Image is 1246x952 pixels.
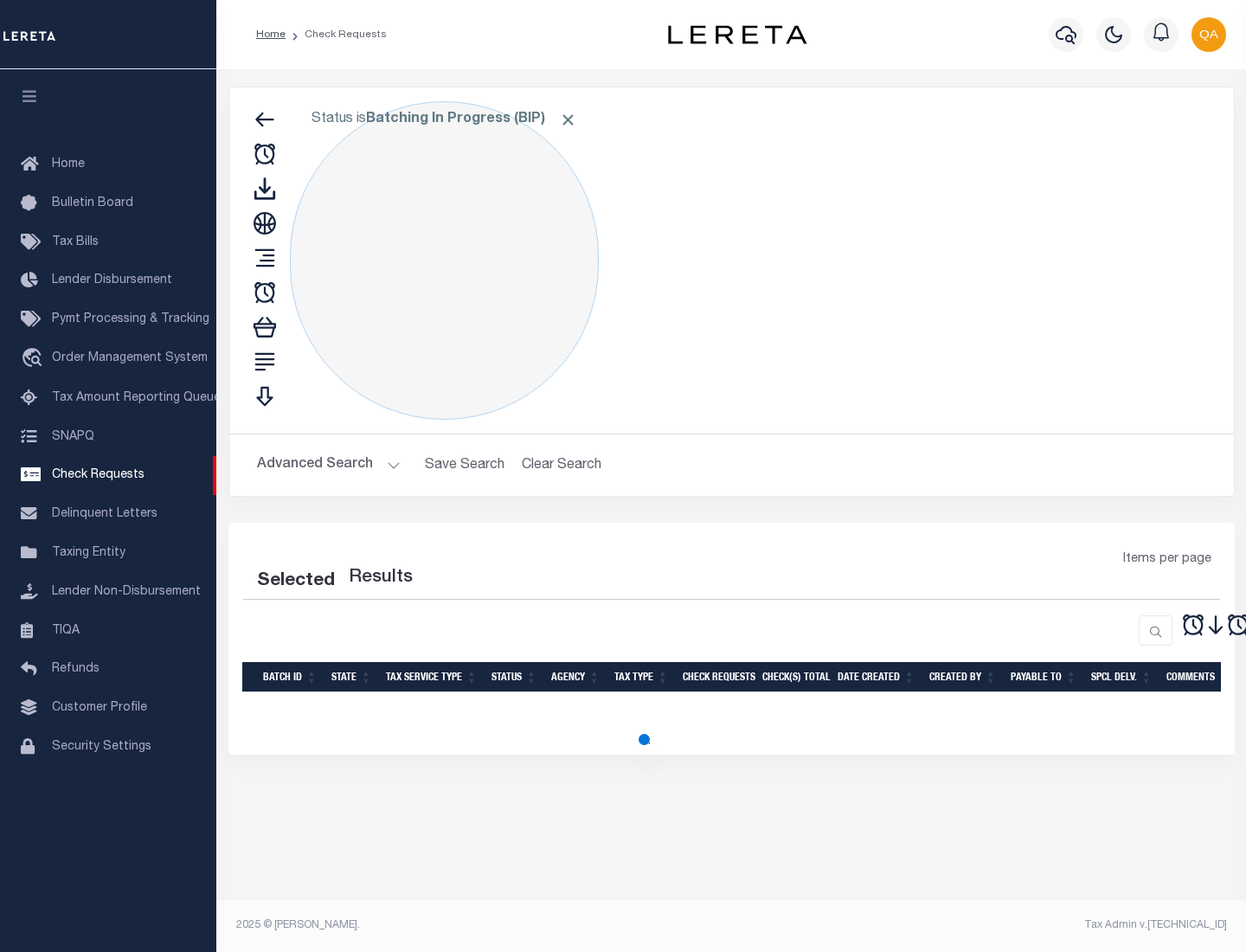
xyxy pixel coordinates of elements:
[349,564,413,592] label: Results
[1159,662,1237,692] th: Comments
[52,352,208,364] span: Order Management System
[744,917,1227,933] div: Tax Admin v.[TECHNICAL_ID]
[755,662,831,692] th: Check(s) Total
[52,663,100,675] span: Refunds
[52,392,221,404] span: Tax Amount Reporting Queue
[290,101,599,420] div: Click to Edit
[366,113,577,126] b: Batching In Progress (BIP)
[52,586,201,598] span: Lender Non-Disbursement
[52,430,94,442] span: SNAPQ
[607,662,676,692] th: Tax Type
[257,448,401,482] button: Advanced Search
[676,662,755,692] th: Check Requests
[52,236,99,248] span: Tax Bills
[1004,662,1084,692] th: Payable To
[559,111,577,129] span: Click to Remove
[1191,17,1226,52] img: svg+xml;base64,PHN2ZyB4bWxucz0iaHR0cDovL3d3dy53My5vcmcvMjAwMC9zdmciIHBvaW50ZXItZXZlbnRzPSJub25lIi...
[52,702,147,714] span: Customer Profile
[223,917,732,933] div: 2025 © [PERSON_NAME].
[52,274,172,286] span: Lender Disbursement
[52,741,151,753] span: Security Settings
[52,158,85,170] span: Home
[544,662,607,692] th: Agency
[256,29,286,40] a: Home
[515,448,609,482] button: Clear Search
[52,624,80,636] span: TIQA
[1084,662,1159,692] th: Spcl Delv.
[485,662,544,692] th: Status
[257,568,335,595] div: Selected
[414,448,515,482] button: Save Search
[1123,550,1211,569] span: Items per page
[922,662,1004,692] th: Created By
[668,25,806,44] img: logo-dark.svg
[256,662,324,692] th: Batch Id
[21,348,48,370] i: travel_explore
[52,547,125,559] span: Taxing Entity
[52,508,157,520] span: Delinquent Letters
[831,662,922,692] th: Date Created
[324,662,379,692] th: State
[286,27,387,42] li: Check Requests
[379,662,485,692] th: Tax Service Type
[52,469,145,481] span: Check Requests
[52,313,209,325] span: Pymt Processing & Tracking
[52,197,133,209] span: Bulletin Board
